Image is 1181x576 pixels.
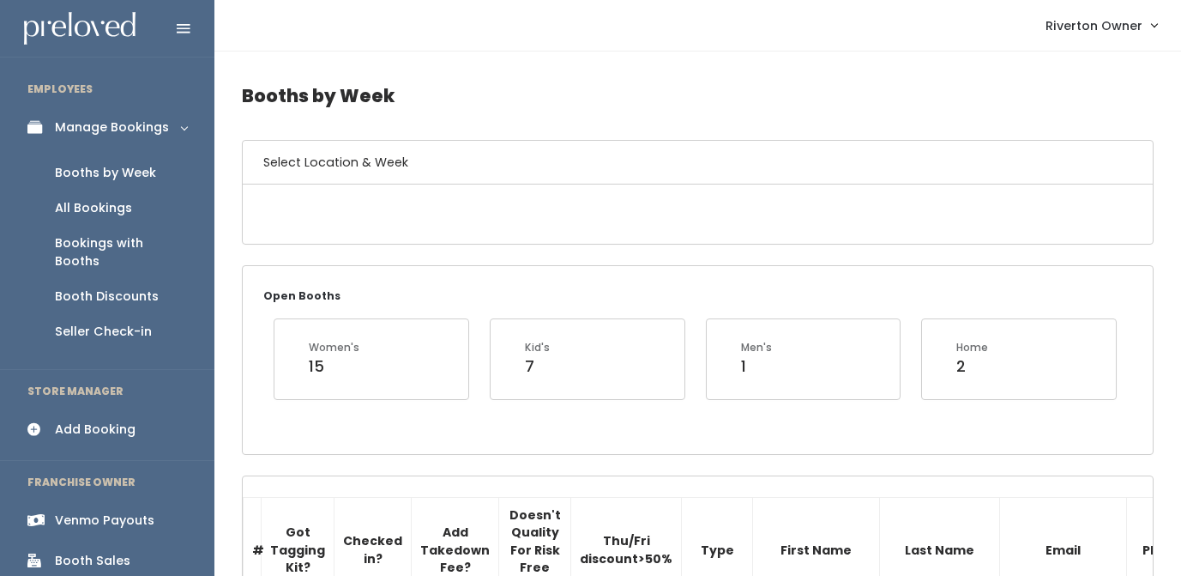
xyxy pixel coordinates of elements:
[309,355,359,378] div: 15
[741,340,772,355] div: Men's
[1045,16,1142,35] span: Riverton Owner
[242,72,1154,119] h4: Booths by Week
[1028,7,1174,44] a: Riverton Owner
[55,199,132,217] div: All Bookings
[55,421,136,439] div: Add Booking
[309,340,359,355] div: Women's
[243,141,1153,185] h6: Select Location & Week
[956,355,988,378] div: 2
[24,12,136,45] img: preloved logo
[525,340,550,355] div: Kid's
[55,164,156,182] div: Booths by Week
[55,288,159,306] div: Booth Discounts
[956,340,988,355] div: Home
[741,355,772,378] div: 1
[55,512,154,530] div: Venmo Payouts
[55,118,169,136] div: Manage Bookings
[55,323,152,341] div: Seller Check-in
[525,355,550,378] div: 7
[263,288,340,303] small: Open Booths
[55,234,187,270] div: Bookings with Booths
[55,552,130,570] div: Booth Sales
